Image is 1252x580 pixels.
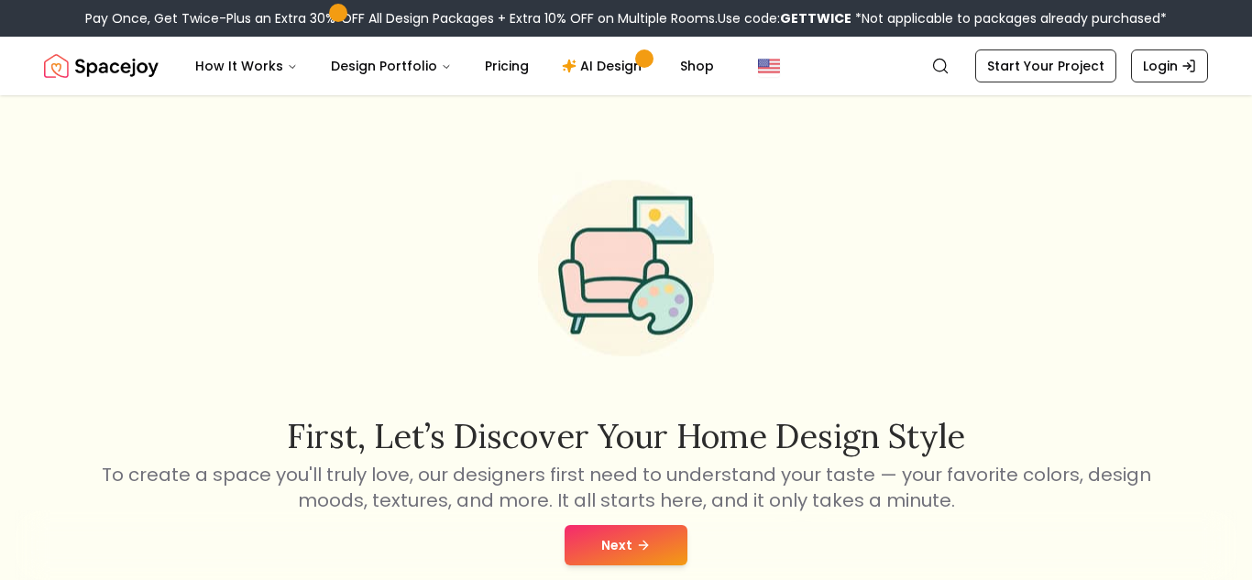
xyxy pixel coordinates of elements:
[44,48,159,84] a: Spacejoy
[758,55,780,77] img: United States
[565,525,687,565] button: Next
[44,48,159,84] img: Spacejoy Logo
[547,48,662,84] a: AI Design
[780,9,851,27] b: GETTWICE
[718,9,851,27] span: Use code:
[98,462,1154,513] p: To create a space you'll truly love, our designers first need to understand your taste — your fav...
[509,151,743,386] img: Start Style Quiz Illustration
[470,48,544,84] a: Pricing
[316,48,467,84] button: Design Portfolio
[851,9,1167,27] span: *Not applicable to packages already purchased*
[1131,49,1208,82] a: Login
[181,48,729,84] nav: Main
[181,48,313,84] button: How It Works
[98,418,1154,454] h2: First, let’s discover your home design style
[44,37,1208,95] nav: Global
[665,48,729,84] a: Shop
[85,9,1167,27] div: Pay Once, Get Twice-Plus an Extra 30% OFF All Design Packages + Extra 10% OFF on Multiple Rooms.
[975,49,1116,82] a: Start Your Project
